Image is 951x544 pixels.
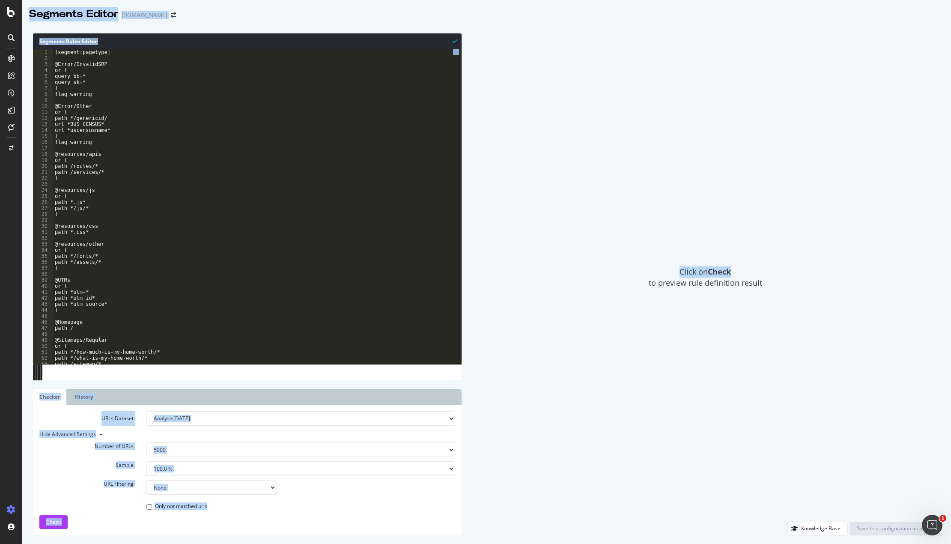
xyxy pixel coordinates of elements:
div: arrow-right-arrow-left [171,12,176,18]
span: 1 [939,515,946,522]
button: Save this configuration as active [850,522,940,535]
div: [DOMAIN_NAME] [122,11,167,19]
label: URLs Dataset [33,411,140,426]
div: 21 [33,169,53,175]
div: Knowledge Base [801,525,841,532]
div: 48 [33,331,53,337]
div: Save this configuration as active [857,525,933,532]
div: 35 [33,253,53,259]
div: 49 [33,337,53,343]
div: 6 [33,79,53,85]
div: 25 [33,193,53,199]
div: 13 [33,121,53,127]
div: 27 [33,205,53,211]
div: 24 [33,187,53,193]
div: 38 [33,271,53,277]
div: 29 [33,217,53,223]
div: 2 [33,55,53,61]
div: 16 [33,139,53,145]
strong: Check [708,266,731,277]
span: Check [46,518,61,526]
div: 36 [33,259,53,265]
div: 46 [33,319,53,325]
div: 31 [33,229,53,235]
div: 30 [33,223,53,229]
button: Check [39,515,68,529]
div: 3 [33,61,53,67]
div: 14 [33,127,53,133]
div: 20 [33,163,53,169]
div: 32 [33,235,53,241]
div: 47 [33,325,53,331]
div: 5 [33,73,53,79]
span: Syntax is valid [452,37,457,45]
div: 39 [33,277,53,283]
div: 1 [33,49,53,55]
div: 11 [33,109,53,115]
div: 18 [33,151,53,157]
label: Number of URLs [33,442,140,450]
div: 45 [33,313,53,319]
div: 4 [33,67,53,73]
label: Sample [33,461,140,469]
div: Hide Advanced Settings [33,430,449,438]
div: 10 [33,103,53,109]
iframe: Intercom live chat [922,515,942,535]
div: 26 [33,199,53,205]
div: 50 [33,343,53,349]
div: 44 [33,307,53,313]
div: 51 [33,349,53,355]
a: Knowledge Base [787,525,848,532]
div: 42 [33,295,53,301]
div: 23 [33,181,53,187]
div: 12 [33,115,53,121]
input: Only not matched urls [146,504,152,510]
span: Click on to preview rule definition result [649,266,762,288]
button: Knowledge Base [787,522,848,535]
a: History [69,389,100,405]
div: 19 [33,157,53,163]
div: 53 [33,361,53,367]
a: Checker [33,389,66,405]
div: 8 [33,91,53,97]
div: 41 [33,289,53,295]
div: 52 [33,355,53,361]
div: Segments Editor [29,7,118,21]
label: URL Filtering [33,480,140,487]
div: 22 [33,175,53,181]
div: 28 [33,211,53,217]
div: 17 [33,145,53,151]
div: 15 [33,133,53,139]
label: Only not matched urls [146,502,207,511]
div: 34 [33,247,53,253]
div: 33 [33,241,53,247]
div: 40 [33,283,53,289]
div: 43 [33,301,53,307]
div: 37 [33,265,53,271]
div: 9 [33,97,53,103]
div: 7 [33,85,53,91]
div: Segments Rules Editor [33,33,462,49]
